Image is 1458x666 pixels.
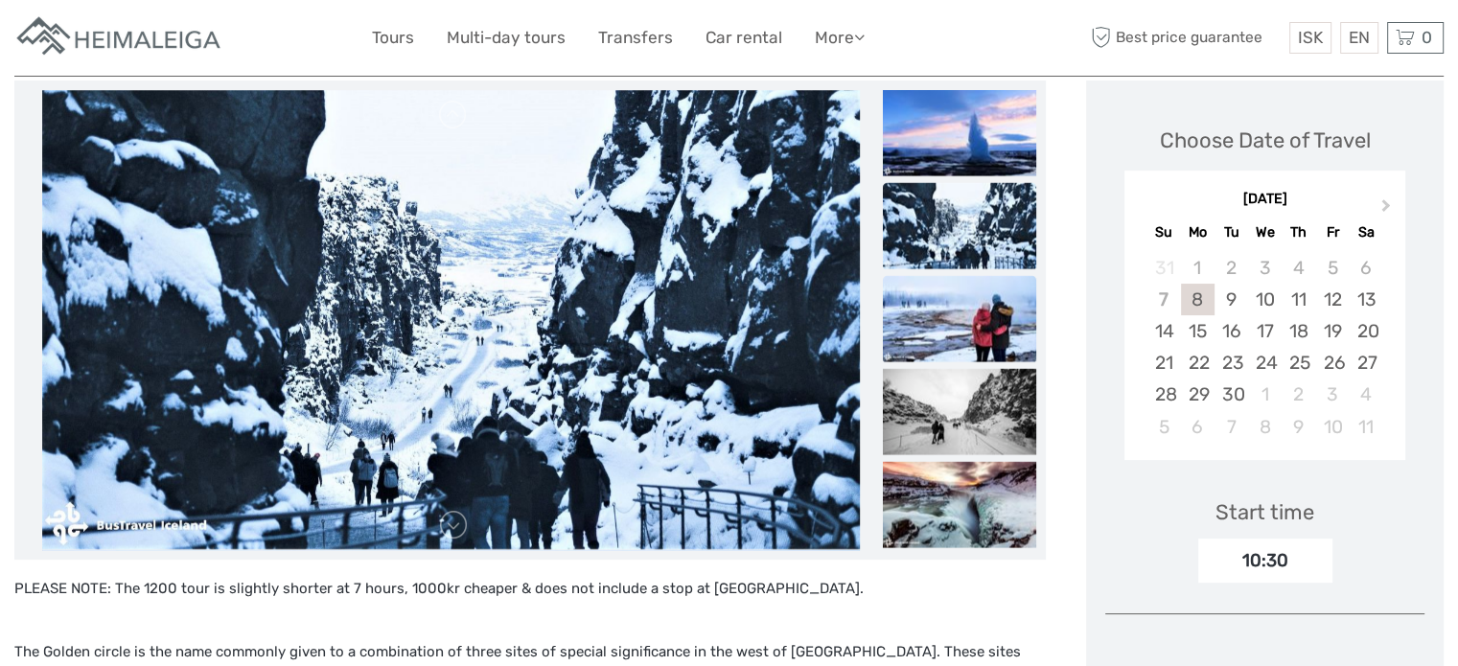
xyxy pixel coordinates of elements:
[883,182,1036,268] img: e8b70409719e452d96a63ff1957ca5a5_slider_thumbnail.jpeg
[1419,28,1435,47] span: 0
[1215,379,1248,410] div: Choose Tuesday, September 30th, 2025
[27,34,217,49] p: We're away right now. Please check back later!
[1181,379,1215,410] div: Choose Monday, September 29th, 2025
[1350,284,1383,315] div: Choose Saturday, September 13th, 2025
[1315,347,1349,379] div: Choose Friday, September 26th, 2025
[1181,315,1215,347] div: Choose Monday, September 15th, 2025
[1131,252,1400,443] div: month 2025-09
[1215,315,1248,347] div: Choose Tuesday, September 16th, 2025
[1350,347,1383,379] div: Choose Saturday, September 27th, 2025
[1315,284,1349,315] div: Choose Friday, September 12th, 2025
[883,275,1036,361] img: 482d57f3281441b391bdb117d5f1573a_slider_thumbnail.jpeg
[372,24,414,52] a: Tours
[1298,28,1323,47] span: ISK
[1146,315,1180,347] div: Choose Sunday, September 14th, 2025
[1350,252,1383,284] div: Not available Saturday, September 6th, 2025
[1160,126,1371,155] div: Choose Date of Travel
[1146,379,1180,410] div: Choose Sunday, September 28th, 2025
[1282,252,1315,284] div: Not available Thursday, September 4th, 2025
[815,24,865,52] a: More
[1086,22,1284,54] span: Best price guarantee
[1181,347,1215,379] div: Choose Monday, September 22nd, 2025
[1282,284,1315,315] div: Choose Thursday, September 11th, 2025
[1215,284,1248,315] div: Choose Tuesday, September 9th, 2025
[1373,195,1403,225] button: Next Month
[1350,411,1383,443] div: Choose Saturday, October 11th, 2025
[1315,252,1349,284] div: Not available Friday, September 5th, 2025
[1248,315,1282,347] div: Choose Wednesday, September 17th, 2025
[220,30,243,53] button: Open LiveChat chat widget
[1248,219,1282,245] div: We
[1282,219,1315,245] div: Th
[1215,219,1248,245] div: Tu
[883,89,1036,175] img: aae7616268f24b5d905d07dca548e755_slider_thumbnail.jpeg
[42,90,860,550] img: e8b70409719e452d96a63ff1957ca5a5_main_slider.jpeg
[1248,252,1282,284] div: Not available Wednesday, September 3rd, 2025
[1181,411,1215,443] div: Choose Monday, October 6th, 2025
[598,24,673,52] a: Transfers
[1248,347,1282,379] div: Choose Wednesday, September 24th, 2025
[1181,284,1215,315] div: Choose Monday, September 8th, 2025
[706,24,782,52] a: Car rental
[1350,379,1383,410] div: Choose Saturday, October 4th, 2025
[1146,252,1180,284] div: Not available Sunday, August 31st, 2025
[1315,379,1349,410] div: Choose Friday, October 3rd, 2025
[1146,219,1180,245] div: Su
[1315,219,1349,245] div: Fr
[1146,284,1180,315] div: Not available Sunday, September 7th, 2025
[447,24,566,52] a: Multi-day tours
[1181,219,1215,245] div: Mo
[1340,22,1378,54] div: EN
[1315,411,1349,443] div: Choose Friday, October 10th, 2025
[1181,252,1215,284] div: Not available Monday, September 1st, 2025
[1124,190,1405,210] div: [DATE]
[1215,252,1248,284] div: Not available Tuesday, September 2nd, 2025
[1282,411,1315,443] div: Choose Thursday, October 9th, 2025
[1198,539,1332,583] div: 10:30
[1315,315,1349,347] div: Choose Friday, September 19th, 2025
[1248,284,1282,315] div: Choose Wednesday, September 10th, 2025
[883,461,1036,547] img: fb62d6ca6c9a45f4a49ce76f22397847_slider_thumbnail.jpeg
[1282,347,1315,379] div: Choose Thursday, September 25th, 2025
[1248,379,1282,410] div: Choose Wednesday, October 1st, 2025
[1146,347,1180,379] div: Choose Sunday, September 21st, 2025
[1215,411,1248,443] div: Choose Tuesday, October 7th, 2025
[1146,411,1180,443] div: Choose Sunday, October 5th, 2025
[1215,347,1248,379] div: Choose Tuesday, September 23rd, 2025
[14,14,225,61] img: Apartments in Reykjavik
[1282,315,1315,347] div: Choose Thursday, September 18th, 2025
[1215,497,1314,527] div: Start time
[1248,411,1282,443] div: Choose Wednesday, October 8th, 2025
[1282,379,1315,410] div: Choose Thursday, October 2nd, 2025
[1350,315,1383,347] div: Choose Saturday, September 20th, 2025
[1350,219,1383,245] div: Sa
[883,368,1036,454] img: e887b368e1c94b91a290cdacf1694116_slider_thumbnail.jpeg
